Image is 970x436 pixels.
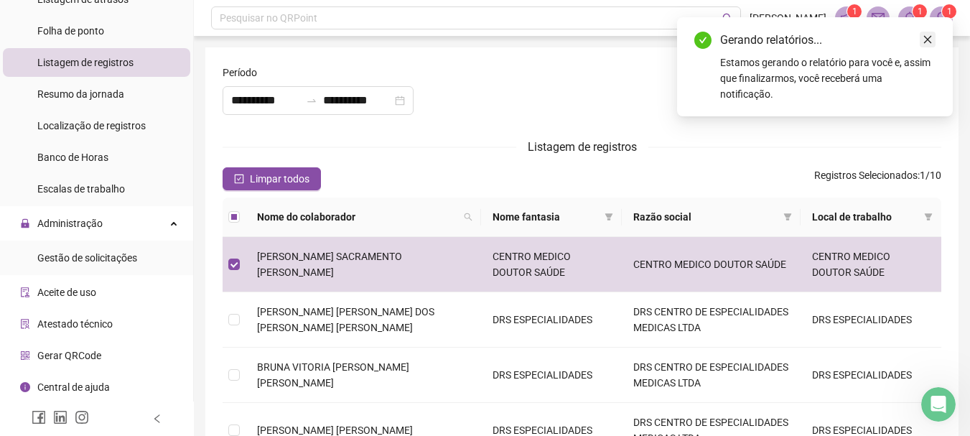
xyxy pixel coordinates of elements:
[750,10,826,26] span: [PERSON_NAME]
[812,209,918,225] span: Local de trabalho
[53,410,67,425] span: linkedin
[847,4,862,19] sup: 1
[801,237,941,292] td: CENTRO MEDICO DOUTOR SAÚDE
[37,381,110,393] span: Central de ajuda
[814,170,918,181] span: Registros Selecionados
[223,65,257,80] span: Período
[722,13,733,24] span: search
[783,213,792,221] span: filter
[801,348,941,403] td: DRS ESPECIALIDADES
[622,348,801,403] td: DRS CENTRO DE ESPECIALIDADES MEDICAS LTDA
[20,319,30,329] span: solution
[75,410,89,425] span: instagram
[257,209,458,225] span: Nome do colaborador
[20,351,30,361] span: qrcode
[464,213,472,221] span: search
[20,218,30,228] span: lock
[918,6,923,17] span: 1
[622,292,801,348] td: DRS CENTRO DE ESPECIALIDADES MEDICAS LTDA
[37,218,103,229] span: Administração
[622,237,801,292] td: CENTRO MEDICO DOUTOR SAÚDE
[37,183,125,195] span: Escalas de trabalho
[633,209,778,225] span: Razão social
[481,348,622,403] td: DRS ESPECIALIDADES
[780,206,795,228] span: filter
[942,4,956,19] sup: Atualize o seu contato no menu Meus Dados
[257,306,434,333] span: [PERSON_NAME] [PERSON_NAME] DOS [PERSON_NAME] [PERSON_NAME]
[461,206,475,228] span: search
[37,88,124,100] span: Resumo da jornada
[306,95,317,106] span: swap-right
[257,425,413,436] span: [PERSON_NAME] [PERSON_NAME]
[37,57,134,68] span: Listagem de registros
[234,174,244,184] span: check-square
[37,120,146,131] span: Localização de registros
[852,6,857,17] span: 1
[602,206,616,228] span: filter
[257,361,409,389] span: BRUNA VITORIA [PERSON_NAME] [PERSON_NAME]
[920,32,936,47] a: Close
[931,7,952,29] img: 71623
[481,292,622,348] td: DRS ESPECIALIDADES
[694,32,712,49] span: check-circle
[37,152,108,163] span: Banco de Horas
[32,410,46,425] span: facebook
[37,25,104,37] span: Folha de ponto
[257,251,402,278] span: [PERSON_NAME] SACRAMENTO [PERSON_NAME]
[840,11,853,24] span: notification
[223,167,321,190] button: Limpar todos
[720,55,936,102] div: Estamos gerando o relatório para você e, assim que finalizarmos, você receberá uma notificação.
[37,287,96,298] span: Aceite de uso
[20,287,30,297] span: audit
[801,292,941,348] td: DRS ESPECIALIDADES
[913,4,927,19] sup: 1
[152,414,162,424] span: left
[872,11,885,24] span: mail
[947,6,952,17] span: 1
[924,213,933,221] span: filter
[250,171,309,187] span: Limpar todos
[921,387,956,422] iframe: Intercom live chat
[923,34,933,45] span: close
[493,209,599,225] span: Nome fantasia
[37,252,137,264] span: Gestão de solicitações
[605,213,613,221] span: filter
[306,95,317,106] span: to
[37,350,101,361] span: Gerar QRCode
[528,140,637,154] span: Listagem de registros
[814,167,941,190] span: : 1 / 10
[921,206,936,228] span: filter
[481,237,622,292] td: CENTRO MEDICO DOUTOR SAÚDE
[720,32,936,49] div: Gerando relatórios...
[37,318,113,330] span: Atestado técnico
[903,11,916,24] span: bell
[20,382,30,392] span: info-circle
